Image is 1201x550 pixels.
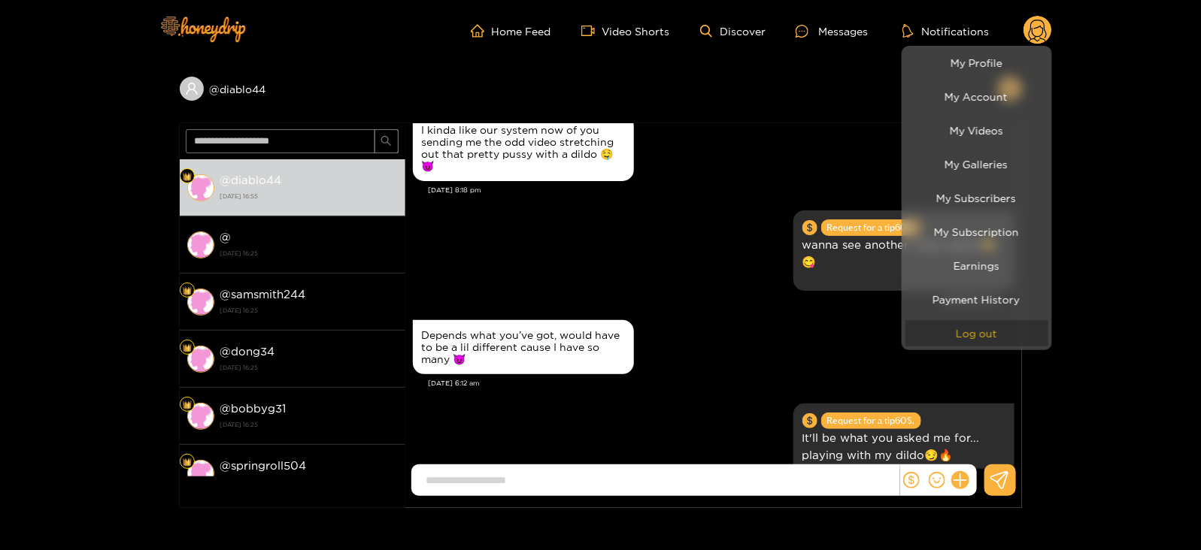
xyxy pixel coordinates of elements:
[905,83,1048,110] a: My Account
[905,50,1048,76] a: My Profile
[905,252,1048,279] a: Earnings
[905,219,1048,245] a: My Subscription
[905,286,1048,313] a: Payment History
[905,185,1048,211] a: My Subscribers
[905,151,1048,177] a: My Galleries
[905,117,1048,144] a: My Videos
[905,320,1048,346] button: Log out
